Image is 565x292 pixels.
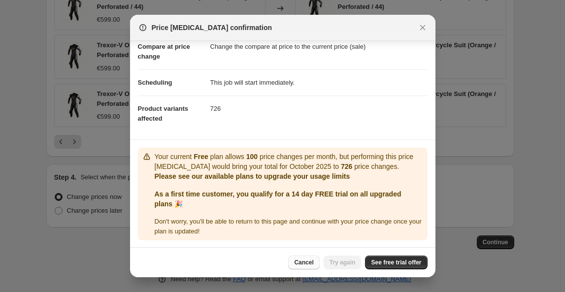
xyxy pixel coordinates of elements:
[155,190,401,208] b: As a first time customer, you qualify for a 14 day FREE trial on all upgraded plans 🎉
[416,21,430,34] button: Close
[288,256,319,269] button: Cancel
[210,33,428,60] dd: Change the compare at price to the current price (sale)
[341,162,352,170] b: 726
[155,152,424,171] p: Your current plan allows price changes per month, but performing this price [MEDICAL_DATA] would ...
[194,153,208,161] b: Free
[210,69,428,96] dd: This job will start immediately.
[138,43,190,60] span: Compare at price change
[294,259,313,266] span: Cancel
[138,105,189,122] span: Product variants affected
[210,96,428,122] dd: 726
[155,218,422,235] span: Don ' t worry, you ' ll be able to return to this page and continue with your price change once y...
[155,171,424,181] p: Please see our available plans to upgrade your usage limits
[371,259,421,266] span: See free trial offer
[246,153,258,161] b: 100
[138,79,172,86] span: Scheduling
[365,256,427,269] a: See free trial offer
[152,23,272,32] span: Price [MEDICAL_DATA] confirmation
